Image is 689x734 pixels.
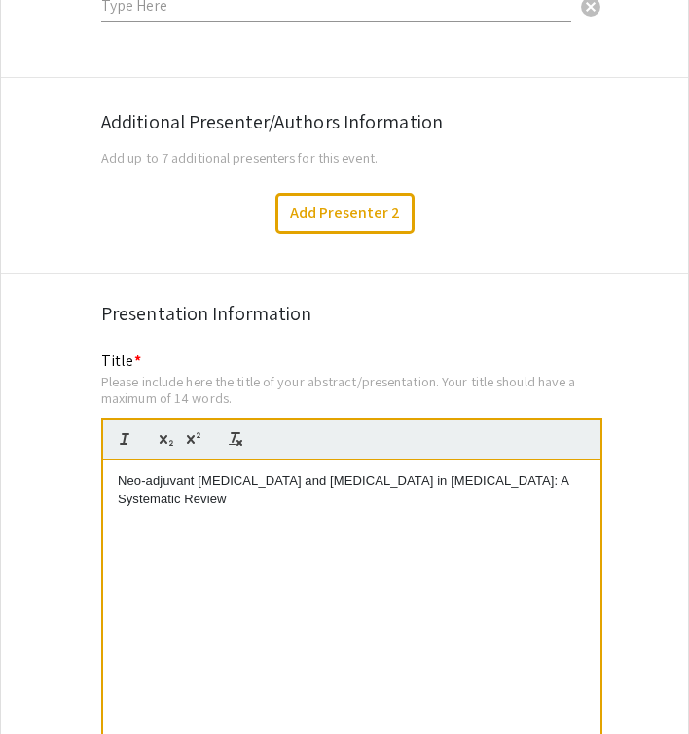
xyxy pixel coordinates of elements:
iframe: Chat [15,646,83,719]
div: Additional Presenter/Authors Information [101,107,588,136]
mat-label: Title [101,350,141,371]
button: Add Presenter 2 [275,193,415,234]
div: Presentation Information [101,299,588,328]
div: Please include here the title of your abstract/presentation. Your title should have a maximum of ... [101,373,602,407]
p: Neo-adjuvant [MEDICAL_DATA] and [MEDICAL_DATA] in [MEDICAL_DATA]: A Systematic Review [118,472,586,508]
span: Add up to 7 additional presenters for this event. [101,148,378,166]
